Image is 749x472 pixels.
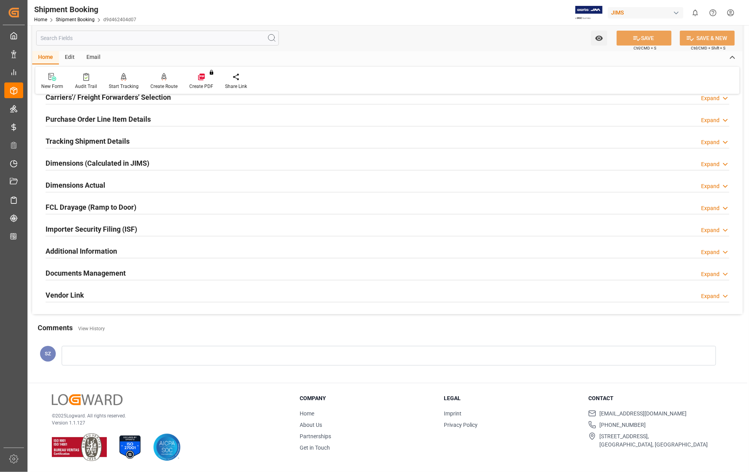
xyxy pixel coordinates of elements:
[46,92,171,102] h2: Carriers'/ Freight Forwarders' Selection
[701,160,720,168] div: Expand
[701,226,720,234] div: Expand
[300,422,322,428] a: About Us
[704,4,722,22] button: Help Center
[36,31,279,46] input: Search Fields
[81,51,106,64] div: Email
[46,268,126,278] h2: Documents Management
[701,138,720,146] div: Expand
[599,421,646,429] span: [PHONE_NUMBER]
[617,31,672,46] button: SAVE
[45,351,51,357] span: SZ
[444,422,478,428] a: Privacy Policy
[300,445,330,451] a: Get in Touch
[591,31,607,46] button: open menu
[32,51,59,64] div: Home
[116,434,144,461] img: ISO 27001 Certification
[59,51,81,64] div: Edit
[588,394,723,402] h3: Contact
[46,290,84,300] h2: Vendor Link
[701,248,720,256] div: Expand
[52,412,280,419] p: © 2025 Logward. All rights reserved.
[109,83,139,90] div: Start Tracking
[56,17,95,22] a: Shipment Booking
[701,116,720,124] div: Expand
[575,6,602,20] img: Exertis%20JAM%20-%20Email%20Logo.jpg_1722504956.jpg
[46,158,149,168] h2: Dimensions (Calculated in JIMS)
[300,433,331,439] a: Partnerships
[46,136,130,146] h2: Tracking Shipment Details
[608,5,687,20] button: JIMS
[225,83,247,90] div: Share Link
[52,419,280,426] p: Version 1.1.127
[680,31,735,46] button: SAVE & NEW
[300,410,314,417] a: Home
[75,83,97,90] div: Audit Trail
[46,114,151,124] h2: Purchase Order Line Item Details
[444,410,462,417] a: Imprint
[52,394,123,406] img: Logward Logo
[599,432,708,449] span: [STREET_ADDRESS], [GEOGRAPHIC_DATA], [GEOGRAPHIC_DATA]
[34,4,136,15] div: Shipment Booking
[38,322,73,333] h2: Comments
[634,45,656,51] span: Ctrl/CMD + S
[41,83,63,90] div: New Form
[46,180,105,190] h2: Dimensions Actual
[34,17,47,22] a: Home
[687,4,704,22] button: show 0 new notifications
[153,434,181,461] img: AICPA SOC
[150,83,178,90] div: Create Route
[701,270,720,278] div: Expand
[599,410,687,418] span: [EMAIL_ADDRESS][DOMAIN_NAME]
[444,394,579,402] h3: Legal
[46,224,137,234] h2: Importer Security Filing (ISF)
[608,7,683,18] div: JIMS
[701,94,720,102] div: Expand
[691,45,725,51] span: Ctrl/CMD + Shift + S
[52,434,107,461] img: ISO 9001 & ISO 14001 Certification
[701,204,720,212] div: Expand
[78,326,105,331] a: View History
[300,394,434,402] h3: Company
[46,202,136,212] h2: FCL Drayage (Ramp to Door)
[701,292,720,300] div: Expand
[46,246,117,256] h2: Additional Information
[701,182,720,190] div: Expand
